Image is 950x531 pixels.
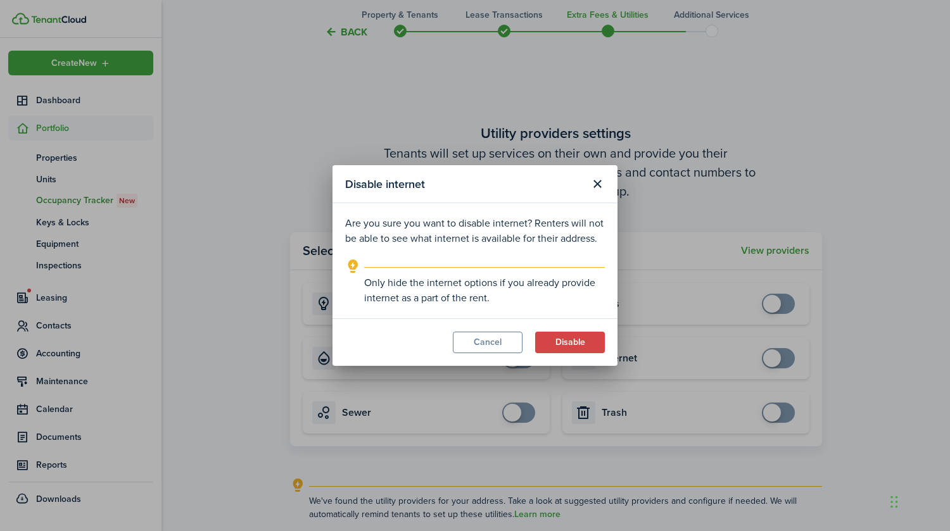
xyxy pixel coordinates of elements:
[586,173,608,195] button: Close modal
[453,332,522,353] button: Cancel
[345,172,583,196] modal-title: Disable internet
[345,259,361,274] i: outline
[535,332,605,353] button: Disable
[890,483,898,521] div: Drag
[364,275,605,306] explanation-description: Only hide the internet options if you already provide internet as a part of the rent.
[345,216,605,246] p: Are you sure you want to disable internet? Renters will not be able to see what internet is avail...
[887,470,950,531] iframe: Chat Widget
